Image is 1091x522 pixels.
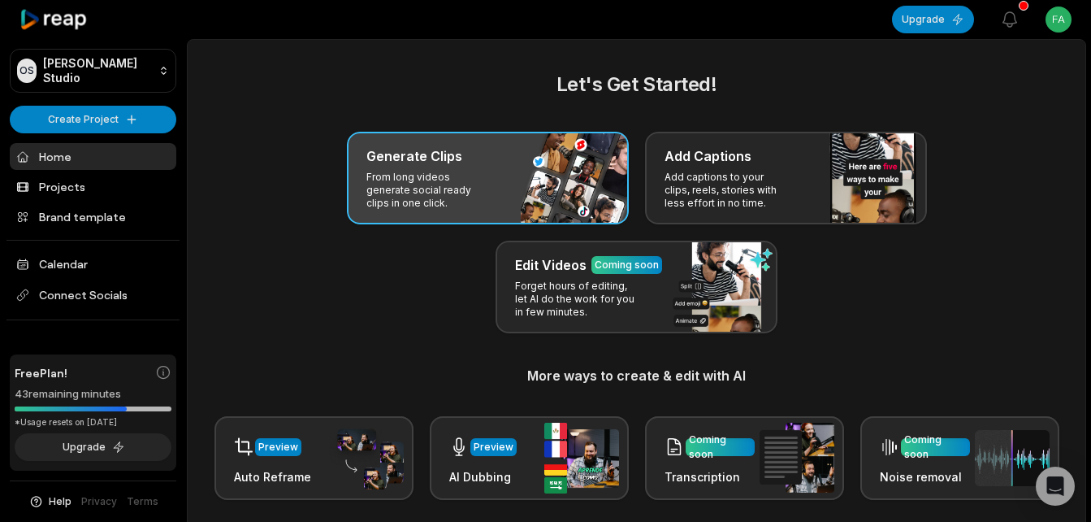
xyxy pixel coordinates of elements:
h3: Transcription [665,468,755,485]
h3: Add Captions [665,146,751,166]
h3: AI Dubbing [449,468,517,485]
div: Open Intercom Messenger [1036,467,1075,506]
h3: Generate Clips [366,146,462,166]
p: Forget hours of editing, let AI do the work for you in few minutes. [515,280,641,319]
p: Add captions to your clips, reels, stories with less effort in no time. [665,171,790,210]
button: Create Project [10,106,176,133]
div: Coming soon [689,433,751,462]
a: Terms [127,494,158,509]
img: auto_reframe.png [329,427,404,490]
h2: Let's Get Started! [207,70,1066,99]
div: Preview [258,440,298,455]
img: noise_removal.png [975,430,1050,486]
span: Free Plan! [15,364,67,381]
h3: Edit Videos [515,255,587,275]
img: transcription.png [760,423,834,493]
h3: Auto Reframe [234,468,311,485]
a: Home [10,143,176,170]
a: Brand template [10,203,176,230]
img: ai_dubbing.png [544,423,619,494]
div: 43 remaining minutes [15,386,171,402]
p: From long videos generate social ready clips in one click. [366,171,492,210]
h3: Noise removal [880,468,970,485]
h3: More ways to create & edit with AI [207,366,1066,385]
button: Upgrade [892,6,974,33]
a: Calendar [10,250,176,277]
div: Preview [474,440,513,455]
a: Privacy [81,494,117,509]
button: Help [28,494,71,509]
div: OS [17,59,37,83]
div: Coming soon [595,258,659,272]
button: Upgrade [15,433,171,461]
div: Coming soon [904,433,967,462]
a: Projects [10,173,176,200]
span: Help [49,494,71,509]
div: *Usage resets on [DATE] [15,416,171,428]
span: Connect Socials [10,281,176,310]
p: [PERSON_NAME] Studio [43,56,152,85]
